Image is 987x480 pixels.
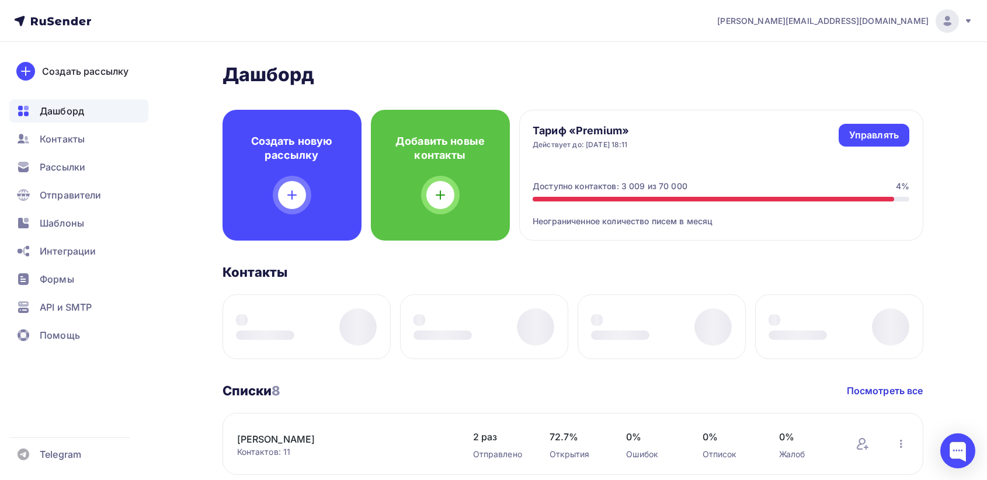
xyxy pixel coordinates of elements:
a: Контакты [9,127,148,151]
a: Отправители [9,183,148,207]
h3: Списки [223,382,281,399]
a: [PERSON_NAME][EMAIL_ADDRESS][DOMAIN_NAME] [717,9,973,33]
span: Помощь [40,328,80,342]
span: API и SMTP [40,300,92,314]
a: Рассылки [9,155,148,179]
div: Действует до: [DATE] 18:11 [533,140,629,149]
span: 8 [272,383,280,398]
h3: Контакты [223,264,288,280]
span: 0% [779,430,832,444]
h2: Дашборд [223,63,923,86]
h4: Создать новую рассылку [241,134,343,162]
div: Создать рассылку [42,64,128,78]
a: Шаблоны [9,211,148,235]
div: 4% [896,180,909,192]
span: Telegram [40,447,81,461]
span: Интеграции [40,244,96,258]
div: Управлять [849,128,899,142]
span: Шаблоны [40,216,84,230]
h4: Тариф «Premium» [533,124,629,138]
div: Ошибок [626,448,679,460]
span: 0% [626,430,679,444]
a: Дашборд [9,99,148,123]
span: Формы [40,272,74,286]
div: Доступно контактов: 3 009 из 70 000 [533,180,687,192]
span: Рассылки [40,160,85,174]
div: Отписок [703,448,756,460]
div: Открытия [550,448,603,460]
span: 72.7% [550,430,603,444]
div: Неограниченное количество писем в месяц [533,201,909,227]
span: [PERSON_NAME][EMAIL_ADDRESS][DOMAIN_NAME] [717,15,929,27]
div: Жалоб [779,448,832,460]
div: Отправлено [473,448,526,460]
div: Контактов: 11 [237,446,450,458]
a: Посмотреть все [847,384,923,398]
span: Дашборд [40,104,84,118]
a: Формы [9,267,148,291]
a: [PERSON_NAME] [237,432,436,446]
span: 0% [703,430,756,444]
span: Контакты [40,132,85,146]
h4: Добавить новые контакты [390,134,491,162]
span: Отправители [40,188,102,202]
span: 2 раз [473,430,526,444]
